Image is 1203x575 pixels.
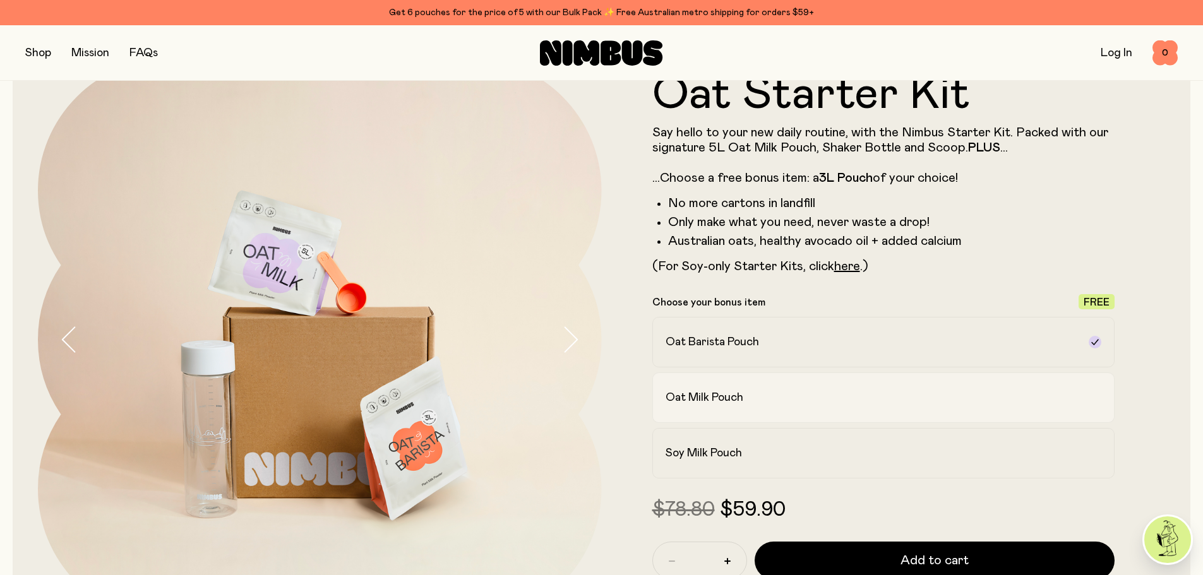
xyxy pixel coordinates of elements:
[834,260,860,273] a: here
[652,72,1115,117] h1: Oat Starter Kit
[668,196,1115,211] li: No more cartons in landfill
[666,446,742,461] h2: Soy Milk Pouch
[652,259,1115,274] p: (For Soy-only Starter Kits, click .)
[837,172,873,184] strong: Pouch
[1084,297,1110,307] span: Free
[901,552,969,569] span: Add to cart
[129,47,158,59] a: FAQs
[1101,47,1132,59] a: Log In
[652,296,765,309] p: Choose your bonus item
[652,125,1115,186] p: Say hello to your new daily routine, with the Nimbus Starter Kit. Packed with our signature 5L Oa...
[1144,516,1191,563] img: agent
[668,234,1115,249] li: Australian oats, healthy avocado oil + added calcium
[666,390,743,405] h2: Oat Milk Pouch
[71,47,109,59] a: Mission
[652,500,715,520] span: $78.80
[720,500,786,520] span: $59.90
[666,335,759,350] h2: Oat Barista Pouch
[668,215,1115,230] li: Only make what you need, never waste a drop!
[25,5,1178,20] div: Get 6 pouches for the price of 5 with our Bulk Pack ✨ Free Australian metro shipping for orders $59+
[819,172,834,184] strong: 3L
[1152,40,1178,66] button: 0
[968,141,1000,154] strong: PLUS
